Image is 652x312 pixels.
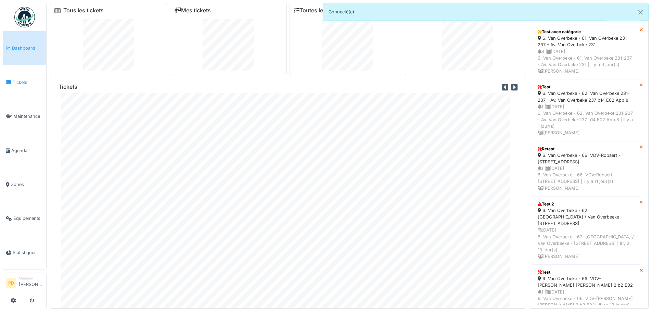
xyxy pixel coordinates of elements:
span: Maintenance [13,113,43,120]
button: Close [633,3,648,21]
div: [DATE] 6. Van Overbeke - 62. [GEOGRAPHIC_DATA] / Van Overbeeke - [STREET_ADDRESS] | Il y a 13 jou... [538,227,635,260]
div: Test avec catégorie [538,29,635,35]
a: Dashboard [3,31,46,65]
span: Dashboard [12,45,43,51]
div: Connecté(e). [323,3,649,21]
div: Retest [538,146,635,152]
div: 6. Van Overbeke - 62. [GEOGRAPHIC_DATA] / Van Overbeeke - [STREET_ADDRESS] [538,207,635,227]
div: 6. Van Overbeke - 61. Van Overbeke 231-237 - Av. Van Overbeke 231 [538,35,635,48]
a: Toutes les tâches [294,7,345,14]
a: Tickets [3,65,46,99]
div: 6. Van Overbeke - 66. VDV-Robaert - [STREET_ADDRESS] [538,152,635,165]
div: 6. Van Overbeke - 66. VDV-[PERSON_NAME] [PERSON_NAME] 2 b2 E02 [538,275,635,288]
div: 1 | [DATE] 6. Van Overbeke - 62. Van Overbeke 231-237 - Av. Van Overbeke 237 b14 E02 App 8 | Il y... [538,103,635,136]
a: Maintenance [3,99,46,133]
a: Test 6. Van Overbeke - 62. Van Overbeke 231-237 - Av. Van Overbeke 237 b14 E02 App 8 1 |[DATE]6. ... [533,79,640,141]
span: Équipements [13,215,43,222]
a: Équipements [3,201,46,235]
div: Test [538,84,635,90]
a: Tous les tickets [63,7,104,14]
a: Test 2 6. Van Overbeke - 62. [GEOGRAPHIC_DATA] / Van Overbeeke - [STREET_ADDRESS] [DATE]6. Van Ov... [533,196,640,265]
a: Retest 6. Van Overbeke - 66. VDV-Robaert - [STREET_ADDRESS] 1 |[DATE]6. Van Overbeke - 66. VDV-Ro... [533,141,640,196]
li: [PERSON_NAME] [19,276,43,290]
div: Test 2 [538,201,635,207]
a: Mes tickets [174,7,211,14]
div: Test [538,269,635,275]
span: Zones [11,181,43,188]
div: 4 | [DATE] 6. Van Overbeke - 61. Van Overbeke 231-237 - Av. Van Overbeke 231 | Il y a 0 jour(s) [... [538,48,635,75]
div: 6. Van Overbeke - 62. Van Overbeke 231-237 - Av. Van Overbeke 237 b14 E02 App 8 [538,90,635,103]
a: Zones [3,167,46,201]
span: Agenda [11,147,43,154]
a: Agenda [3,133,46,167]
div: 1 | [DATE] 6. Van Overbeke - 66. VDV-Robaert - [STREET_ADDRESS] | Il y a 11 jour(s) [PERSON_NAME] [538,165,635,191]
span: Tickets [13,79,43,86]
a: Test avec catégorie 6. Van Overbeke - 61. Van Overbeke 231-237 - Av. Van Overbeke 231 4 |[DATE]6.... [533,24,640,79]
span: Statistiques [13,249,43,256]
h6: Tickets [59,84,77,90]
a: Statistiques [3,236,46,270]
li: PD [6,278,16,288]
div: Manager [19,276,43,281]
img: Badge_color-CXgf-gQk.svg [14,7,35,27]
a: PD Manager[PERSON_NAME] [6,276,43,292]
